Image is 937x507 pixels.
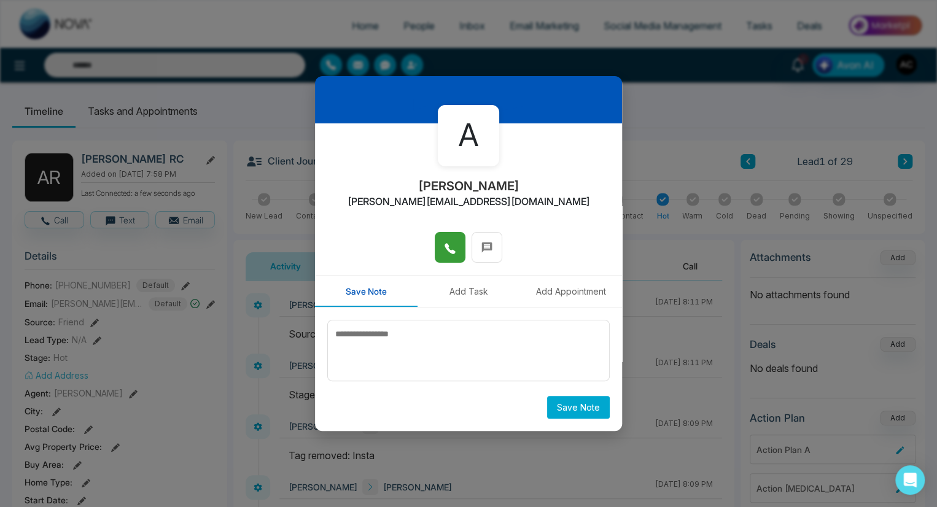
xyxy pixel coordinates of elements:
[895,465,925,495] div: Open Intercom Messenger
[418,276,520,307] button: Add Task
[547,396,610,419] button: Save Note
[418,179,519,193] h2: [PERSON_NAME]
[519,276,622,307] button: Add Appointment
[348,196,590,207] h2: [PERSON_NAME][EMAIL_ADDRESS][DOMAIN_NAME]
[315,276,418,307] button: Save Note
[459,112,478,158] span: A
